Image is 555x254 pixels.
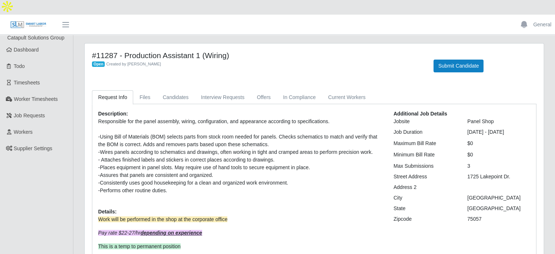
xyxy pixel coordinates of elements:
[388,194,462,202] div: City
[388,162,462,170] div: Max Submissions
[98,133,382,148] div: -Using Bill of Materials (BOM) selects parts from stock room needed for panels. Checks schematics...
[277,90,322,105] a: In Compliance
[92,90,133,105] a: Request Info
[14,47,39,53] span: Dashboard
[106,62,161,66] span: Created by [PERSON_NAME]
[98,179,382,187] div: -Consistently uses good housekeeping for a clean and organized work environment.
[140,230,202,236] strong: depending on experience
[98,230,202,236] em: Pay rate $22-27/hr
[14,113,45,118] span: Job Requests
[462,173,536,181] div: 1725 Lakepoint Dr.
[7,35,64,41] span: Catapult Solutions Group
[388,215,462,223] div: Zipcode
[388,118,462,125] div: Jobsite
[462,205,536,212] div: [GEOGRAPHIC_DATA]
[98,171,382,179] div: -Assures that panels are consistent and organized.
[433,60,483,72] button: Submit Candidate
[462,151,536,159] div: $0
[462,215,536,223] div: 75057
[388,128,462,136] div: Job Duration
[98,111,128,117] b: Description:
[14,145,53,151] span: Supplier Settings
[462,128,536,136] div: [DATE] - [DATE]
[92,51,423,60] h4: #11287 - Production Assistant 1 (Wiring)
[462,140,536,147] div: $0
[388,205,462,212] div: State
[98,148,382,156] div: -Wires panels according to schematics and drawings, often working in tight and cramped areas to p...
[14,129,33,135] span: Workers
[388,173,462,181] div: Street Address
[251,90,277,105] a: Offers
[388,151,462,159] div: Minimum Bill Rate
[98,216,227,222] span: Work will be performed in the shop at the corporate office
[98,243,181,249] span: This is a temp to permanent position
[14,80,40,86] span: Timesheets
[98,118,382,125] div: Responsible for the panel assembly, wiring, configuration, and appearance according to specificat...
[14,63,25,69] span: Todo
[133,90,157,105] a: Files
[98,164,382,171] div: -Places equipment in panel slots. May require use of hand tools to secure equipment in place.
[98,209,117,215] b: Details:
[10,21,47,29] img: SLM Logo
[14,96,58,102] span: Worker Timesheets
[98,187,382,194] div: -Performs other routine duties.
[462,194,536,202] div: [GEOGRAPHIC_DATA]
[195,90,251,105] a: Interview Requests
[98,156,382,164] div: - Attaches finished labels and stickers in correct places according to drawings.
[388,183,462,191] div: Address 2
[533,21,551,29] a: General
[462,162,536,170] div: 3
[462,118,536,125] div: Panel Shop
[157,90,195,105] a: Candidates
[388,140,462,147] div: Maximum Bill Rate
[393,111,447,117] b: Additional Job Details
[322,90,371,105] a: Current Workers
[92,61,105,67] span: Open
